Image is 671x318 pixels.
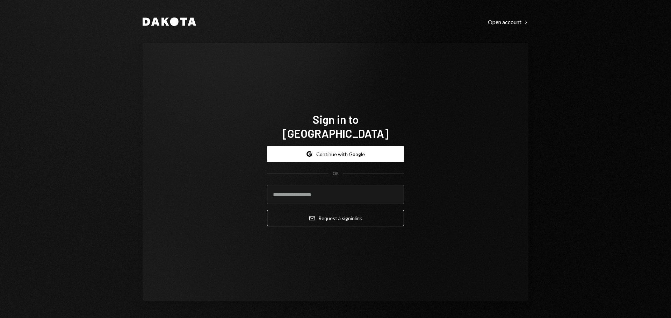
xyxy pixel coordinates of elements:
[488,19,528,26] div: Open account
[267,210,404,226] button: Request a signinlink
[333,171,339,177] div: OR
[267,146,404,162] button: Continue with Google
[267,112,404,140] h1: Sign in to [GEOGRAPHIC_DATA]
[488,18,528,26] a: Open account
